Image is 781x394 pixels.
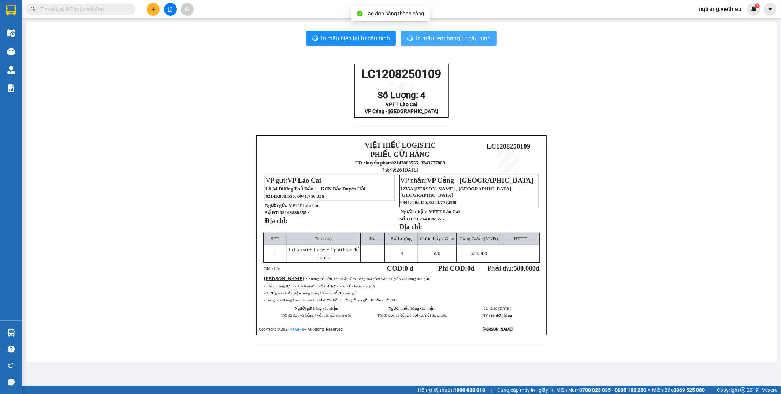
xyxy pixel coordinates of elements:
[391,236,412,241] span: Số Lượng
[7,329,15,337] img: warehouse-icon
[401,209,428,214] strong: Người nhận:
[405,264,413,272] span: 0 đ
[263,266,280,271] span: Ghi chú:
[434,251,440,256] span: /0
[536,264,539,272] span: đ
[416,34,491,43] span: In mẫu tem hàng tự cấu hình
[265,176,321,184] span: VP gửi:
[265,186,365,192] span: Lô 34 Đường Thủ Dầu 1 , KCN Bắc Duyên Hải
[321,34,390,43] span: In mẫu biên lai tự cấu hình
[8,362,15,369] span: notification
[579,387,646,393] strong: 0708 023 035 - 0935 103 250
[454,387,485,393] strong: 1900 633 818
[488,264,540,272] span: Phải thu:
[280,210,309,215] span: 02143888555 /
[287,176,321,184] span: VP Lào Cai
[417,216,444,222] span: 02143888555
[755,3,760,8] sup: 1
[289,202,320,208] span: VPTT Lào Cai
[365,141,436,149] strong: VIỆT HIẾU LOGISTIC
[164,3,177,16] button: file-add
[259,327,343,332] span: Copyright © 2021 – All Rights Reserved
[362,67,441,81] span: LC1208250109
[265,193,324,199] span: 02143.888.555, 0941.756.336
[306,31,396,46] button: printerIn mẫu biên lai tự cấu hình
[264,298,397,302] span: • Hàng hóa không khai báo giá trị chỉ được bồi thường tối đa gấp 10 lần cước VC
[21,26,74,37] span: Số Lượng: 10
[274,251,276,256] span: 1
[497,386,554,394] span: Cung cấp máy in - giấy in:
[357,11,363,16] span: check-circle
[264,276,306,281] span: :
[388,306,435,311] strong: Người nhận hàng xác nhận
[6,5,16,16] img: logo-vxr
[764,3,777,16] button: caret-down
[290,327,304,332] a: VeXeRe
[400,186,512,198] span: 1235A [PERSON_NAME] , [GEOGRAPHIC_DATA], [GEOGRAPHIC_DATA]
[7,3,87,17] span: LC1208250107
[168,7,173,12] span: file-add
[652,386,705,394] span: Miền Bắc
[767,6,774,12] span: caret-down
[460,236,498,241] span: Tổng Cước (VNĐ)
[8,346,15,353] span: question-circle
[648,389,650,391] span: ⚪️
[740,387,745,393] span: copyright
[514,264,536,272] span: 500.000
[264,291,358,295] span: • Thời gian khiếu kiện trong vòng 10 ngày kể từ ngày gửi.
[418,386,485,394] span: Hỗ trợ kỹ thuật:
[420,236,454,241] span: Cước Lấy / Giao
[491,386,492,394] span: |
[382,167,418,173] span: 19:49:26 [DATE]
[756,3,758,8] span: 1
[265,217,287,224] strong: Địa chỉ:
[181,3,194,16] button: aim
[264,276,304,281] span: [PERSON_NAME]
[429,209,460,214] span: VPTT Lào Cai
[514,236,527,241] span: HTTT
[438,264,475,272] strong: Phí COD: đ
[751,6,757,12] img: icon-new-feature
[401,251,403,256] span: 4
[693,4,747,14] span: nqtrang.viethieu
[371,150,430,158] strong: PHIẾU GỬI HÀNG
[356,160,391,166] strong: TĐ chuyển phát:
[556,386,646,394] span: Miền Nam
[483,327,513,332] strong: [PERSON_NAME]
[427,176,533,184] span: VP Cảng - [GEOGRAPHIC_DATA]
[265,210,309,215] strong: Số ĐT:
[387,264,413,272] strong: COD:
[470,251,487,256] span: 500.000
[185,7,190,12] span: aim
[31,38,63,44] span: VPTT Lào Cai
[265,202,287,208] strong: Người gửi:
[8,379,15,386] span: message
[399,216,416,222] strong: Số ĐT :
[434,251,436,256] span: 0
[40,5,127,13] input: Tìm tên, số ĐT hoặc mã đơn
[365,108,438,114] span: VP Cảng - [GEOGRAPHIC_DATA]
[7,84,15,92] img: solution-icon
[7,29,15,37] img: warehouse-icon
[288,247,359,261] span: 1 chậu sứ + 1 máy + 2 phụ kiện để cabin
[386,101,417,107] span: VPTT Lào Cai
[407,35,413,42] span: printer
[400,200,456,205] span: 0941.086.336, 0243.777.888
[262,143,290,171] img: logo
[151,7,156,12] span: plus
[467,264,471,272] span: 0
[295,306,338,311] strong: Người gửi hàng xác nhận
[483,306,511,311] span: 19:49:26 [DATE]
[30,7,36,12] span: search
[399,223,422,231] strong: Địa chỉ:
[7,48,15,55] img: warehouse-icon
[271,236,279,241] span: STT
[315,236,333,241] span: Tên hàng
[400,176,533,184] span: VP nhận:
[369,236,375,241] span: Kg
[487,142,530,150] span: LC1208250109
[483,313,512,317] strong: NV tạo đơn hàng
[147,3,160,16] button: plus
[378,313,447,317] span: Tôi đã đọc và đồng ý với các nội dung trên
[264,284,375,288] span: • Khách hàng tự chịu trách nhiệm về tính hợp pháp của hàng hóa gửi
